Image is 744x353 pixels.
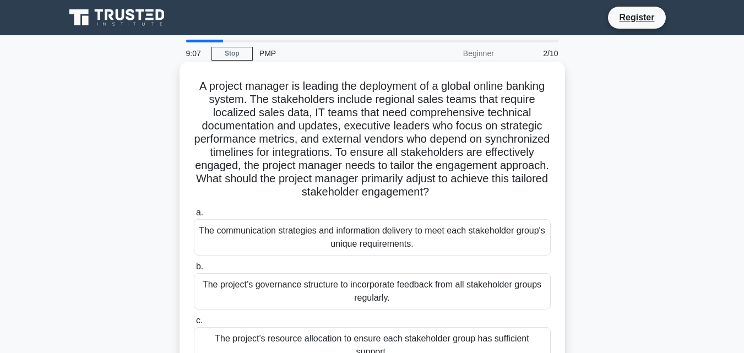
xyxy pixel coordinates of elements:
[194,219,551,256] div: The communication strategies and information delivery to meet each stakeholder group's unique req...
[180,42,211,64] div: 9:07
[211,47,253,61] a: Stop
[612,10,661,24] a: Register
[196,208,203,217] span: a.
[196,262,203,271] span: b.
[194,273,551,309] div: The project’s governance structure to incorporate feedback from all stakeholder groups regularly.
[253,42,404,64] div: PMP
[404,42,501,64] div: Beginner
[501,42,565,64] div: 2/10
[196,316,203,325] span: c.
[193,79,552,199] h5: A project manager is leading the deployment of a global online banking system. The stakeholders i...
